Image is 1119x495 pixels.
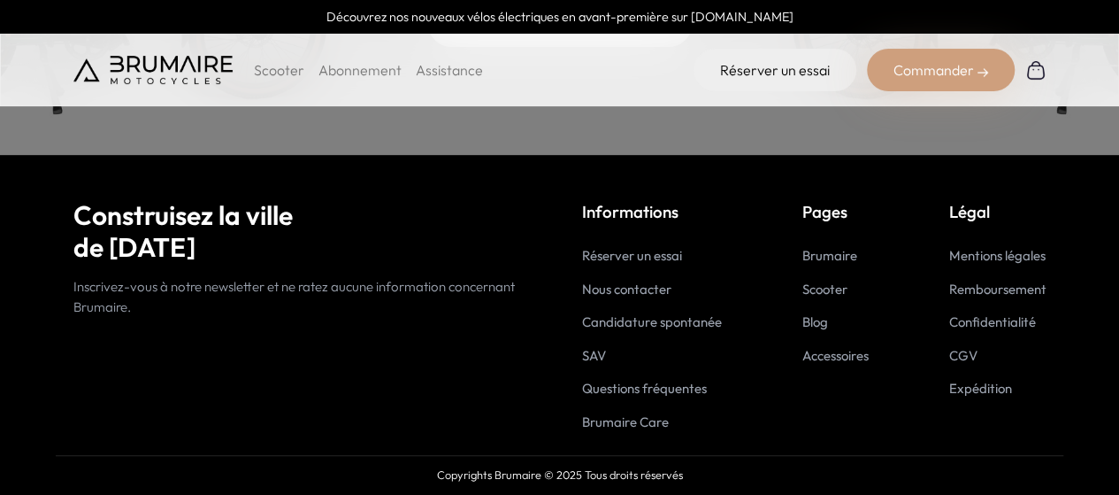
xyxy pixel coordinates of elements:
a: Abonnement [318,61,402,79]
a: Assistance [416,61,483,79]
a: Brumaire [802,247,857,264]
img: Panier [1025,59,1046,81]
a: Expédition [949,380,1012,397]
img: Brumaire Motocycles [73,56,233,84]
p: Légal [949,199,1046,224]
a: Réserver un essai [694,49,856,91]
a: Réserver un essai [582,247,682,264]
a: Brumaire Care [582,414,669,430]
a: Nous contacter [582,281,671,298]
p: Inscrivez-vous à notre newsletter et ne ratez aucune information concernant Brumaire. [73,277,538,317]
a: SAV [582,347,606,364]
a: Remboursement [949,281,1046,298]
img: right-arrow-2.png [977,67,988,78]
p: Scooter [254,59,304,81]
a: Accessoires [802,347,869,364]
p: Informations [582,199,722,224]
div: Commander [867,49,1015,91]
a: Questions fréquentes [582,380,707,397]
a: Candidature spontanée [582,313,722,330]
p: Pages [802,199,869,224]
p: Copyrights Brumaire © 2025 Tous droits réservés [56,467,1063,483]
a: CGV [949,347,977,364]
a: Confidentialité [949,313,1036,330]
h2: Construisez la ville de [DATE] [73,199,538,263]
a: Mentions légales [949,247,1046,264]
a: Scooter [802,281,847,298]
a: Blog [802,313,828,330]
